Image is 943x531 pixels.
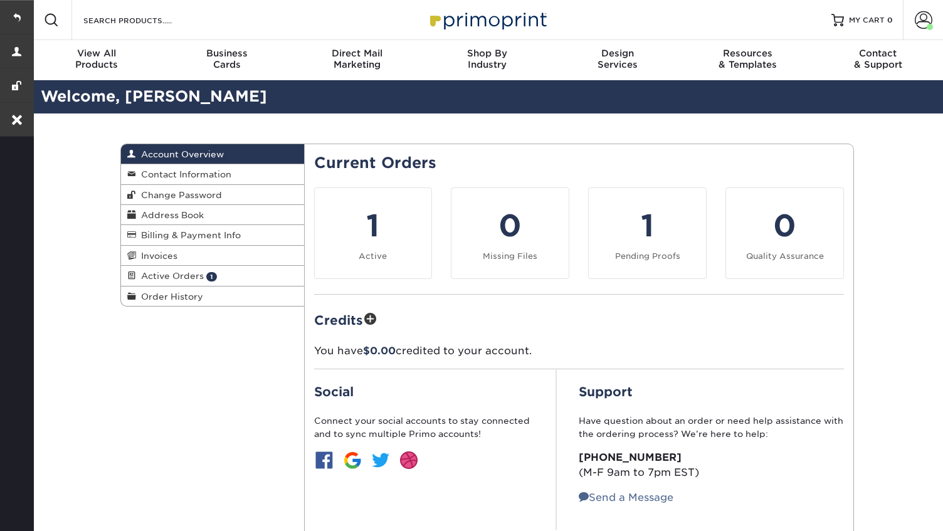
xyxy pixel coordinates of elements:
p: Have question about an order or need help assistance with the ordering process? We’re here to help: [579,414,844,440]
span: 1 [206,272,217,281]
span: Direct Mail [292,48,422,59]
div: 1 [322,203,424,248]
a: Order History [121,287,304,306]
a: BusinessCards [162,40,292,80]
img: btn-facebook.jpg [314,450,334,470]
span: Contact [813,48,943,59]
a: Contact Information [121,164,304,184]
img: Primoprint [424,6,550,33]
a: Active Orders 1 [121,266,304,286]
div: 0 [734,203,836,248]
span: $0.00 [363,345,396,357]
small: Missing Files [483,251,537,261]
small: Pending Proofs [615,251,680,261]
span: Shop By [422,48,552,59]
div: Marketing [292,48,422,70]
a: Resources& Templates [683,40,813,80]
h2: Support [579,384,844,399]
strong: [PHONE_NUMBER] [579,451,682,463]
span: MY CART [849,15,885,26]
a: 1 Pending Proofs [588,187,707,279]
a: Send a Message [579,492,673,503]
a: Billing & Payment Info [121,225,304,245]
a: Shop ByIndustry [422,40,552,80]
a: Invoices [121,246,304,266]
span: 0 [887,16,893,24]
div: Services [552,48,683,70]
div: 1 [596,203,698,248]
span: Resources [683,48,813,59]
div: 0 [459,203,561,248]
span: View All [31,48,162,59]
span: Account Overview [136,149,224,159]
p: (M-F 9am to 7pm EST) [579,450,844,480]
span: Billing & Payment Info [136,230,241,240]
h2: Welcome, [PERSON_NAME] [31,85,943,108]
div: Products [31,48,162,70]
a: 0 Quality Assurance [725,187,844,279]
div: Cards [162,48,292,70]
a: 1 Active [314,187,433,279]
span: Invoices [136,251,177,261]
span: Order History [136,292,203,302]
input: SEARCH PRODUCTS..... [82,13,204,28]
h2: Social [314,384,534,399]
img: btn-dribbble.jpg [399,450,419,470]
div: Industry [422,48,552,70]
span: Active Orders [136,271,204,281]
a: 0 Missing Files [451,187,569,279]
p: Connect your social accounts to stay connected and to sync multiple Primo accounts! [314,414,534,440]
a: Contact& Support [813,40,943,80]
a: DesignServices [552,40,683,80]
h2: Credits [314,310,845,329]
span: Change Password [136,190,222,200]
span: Business [162,48,292,59]
small: Quality Assurance [746,251,824,261]
img: btn-google.jpg [342,450,362,470]
div: & Templates [683,48,813,70]
span: Design [552,48,683,59]
a: View AllProducts [31,40,162,80]
img: btn-twitter.jpg [371,450,391,470]
a: Address Book [121,205,304,225]
div: & Support [813,48,943,70]
a: Change Password [121,185,304,205]
h2: Current Orders [314,154,845,172]
a: Direct MailMarketing [292,40,422,80]
span: Contact Information [136,169,231,179]
span: Address Book [136,210,204,220]
small: Active [359,251,387,261]
a: Account Overview [121,144,304,164]
p: You have credited to your account. [314,344,845,359]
